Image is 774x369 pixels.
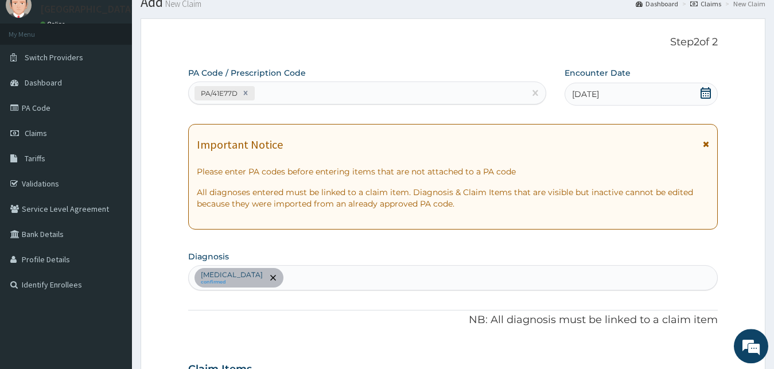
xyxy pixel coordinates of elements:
[201,279,263,285] small: confirmed
[67,111,158,227] span: We're online!
[25,52,83,63] span: Switch Providers
[201,270,263,279] p: [MEDICAL_DATA]
[40,20,68,28] a: Online
[197,187,710,209] p: All diagnoses entered must be linked to a claim item. Diagnosis & Claim Items that are visible bu...
[188,313,718,328] p: NB: All diagnosis must be linked to a claim item
[565,67,631,79] label: Encounter Date
[197,166,710,177] p: Please enter PA codes before entering items that are not attached to a PA code
[25,153,45,164] span: Tariffs
[21,57,46,86] img: d_794563401_company_1708531726252_794563401
[188,67,306,79] label: PA Code / Prescription Code
[188,36,718,49] p: Step 2 of 2
[197,138,283,151] h1: Important Notice
[60,64,193,79] div: Chat with us now
[197,87,239,100] div: PA/41E77D
[268,273,278,283] span: remove selection option
[25,128,47,138] span: Claims
[40,4,135,14] p: [GEOGRAPHIC_DATA]
[25,77,62,88] span: Dashboard
[572,88,599,100] span: [DATE]
[188,251,229,262] label: Diagnosis
[188,6,216,33] div: Minimize live chat window
[6,247,219,287] textarea: Type your message and hit 'Enter'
